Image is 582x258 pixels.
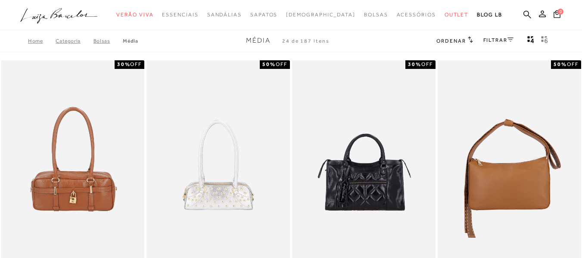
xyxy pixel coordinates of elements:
[162,12,198,18] span: Essenciais
[364,12,388,18] span: Bolsas
[123,38,138,44] a: Média
[246,37,271,44] span: Média
[554,61,567,67] strong: 50%
[56,38,93,44] a: Categoria
[250,12,277,18] span: Sapatos
[207,7,242,23] a: noSubCategoriesText
[538,35,551,47] button: gridText6Desc
[445,7,469,23] a: noSubCategoriesText
[162,7,198,23] a: noSubCategoriesText
[557,9,563,15] span: 0
[276,61,287,67] span: OFF
[408,61,421,67] strong: 30%
[364,7,388,23] a: noSubCategoriesText
[282,38,330,44] span: 24 de 187 itens
[116,7,153,23] a: noSubCategoriesText
[262,61,276,67] strong: 50%
[286,12,355,18] span: [DEMOGRAPHIC_DATA]
[207,12,242,18] span: Sandálias
[436,38,466,44] span: Ordenar
[117,61,131,67] strong: 30%
[28,38,56,44] a: Home
[551,9,563,21] button: 0
[483,37,514,43] a: FILTRAR
[421,61,433,67] span: OFF
[445,12,469,18] span: Outlet
[477,7,502,23] a: BLOG LB
[397,7,436,23] a: noSubCategoriesText
[525,35,537,47] button: Mostrar 4 produtos por linha
[477,12,502,18] span: BLOG LB
[116,12,153,18] span: Verão Viva
[397,12,436,18] span: Acessórios
[93,38,123,44] a: Bolsas
[567,61,579,67] span: OFF
[250,7,277,23] a: noSubCategoriesText
[130,61,142,67] span: OFF
[286,7,355,23] a: noSubCategoriesText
